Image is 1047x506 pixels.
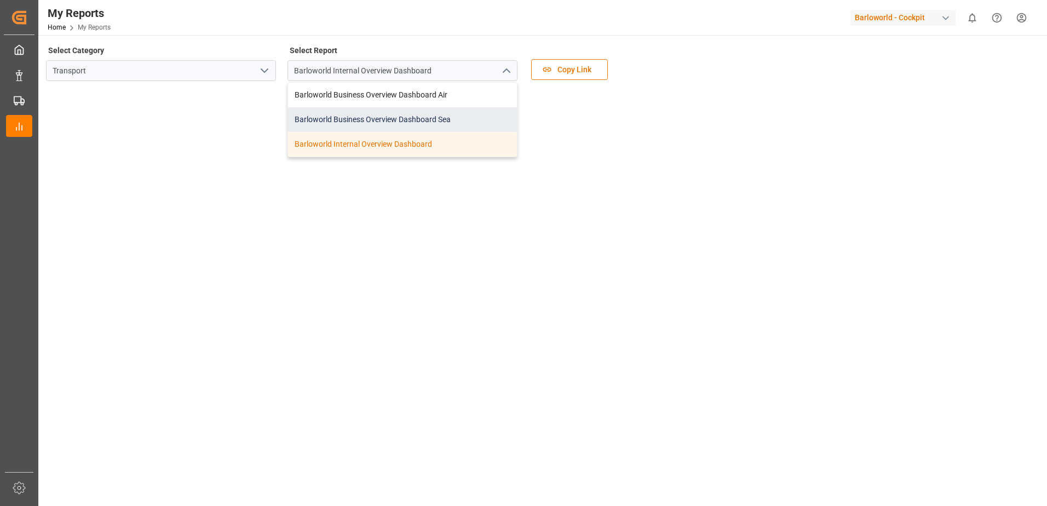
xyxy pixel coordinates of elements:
label: Select Report [287,43,339,58]
button: Help Center [985,5,1009,30]
div: Barloworld - Cockpit [850,10,956,26]
span: Copy Link [552,64,597,76]
button: open menu [256,62,272,79]
input: Type to search/select [46,60,276,81]
div: My Reports [48,5,111,21]
button: close menu [497,62,514,79]
a: Home [48,24,66,31]
input: Type to search/select [287,60,517,81]
div: Barloworld Business Overview Dashboard Sea [288,107,517,132]
button: Barloworld - Cockpit [850,7,960,28]
label: Select Category [46,43,106,58]
div: Barloworld Internal Overview Dashboard [288,132,517,157]
button: show 0 new notifications [960,5,985,30]
button: Copy Link [531,59,608,80]
div: Barloworld Business Overview Dashboard Air [288,83,517,107]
